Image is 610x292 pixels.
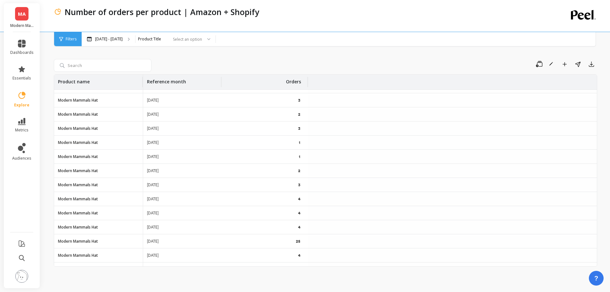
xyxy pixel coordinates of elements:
p: 25 [296,239,302,244]
p: Modern Mammals Hat [58,168,98,173]
p: Modern Mammals Hat [58,196,98,202]
p: Modern Mammals Hat [58,182,98,188]
button: ? [589,271,604,286]
p: [DATE] [147,182,159,188]
p: 1 [299,154,302,159]
input: Search [54,59,151,72]
p: Modern Mammals Hat [58,112,98,117]
p: 3 [298,182,302,188]
p: 1 [299,140,302,145]
p: [DATE] [147,126,159,131]
p: 2 [298,112,302,117]
p: [DATE] [147,98,159,103]
p: Orders [286,75,301,85]
p: Modern Mammals Hat [58,211,98,216]
span: explore [14,103,29,108]
span: Filters [66,37,77,42]
p: [DATE] - [DATE] [95,37,123,42]
p: [DATE] [147,168,159,173]
p: [DATE] [147,239,159,244]
p: [DATE] [147,225,159,230]
span: dashboards [10,50,34,55]
p: 3 [298,98,302,103]
p: 4 [298,253,302,258]
p: Modern Mammals - Amazon [10,23,34,28]
p: [DATE] [147,196,159,202]
p: [DATE] [147,253,159,258]
p: Product name [58,75,90,85]
p: Reference month [147,75,186,85]
p: Modern Mammals Hat [58,239,98,244]
p: [DATE] [147,154,159,159]
span: metrics [15,128,28,133]
span: essentials [12,76,31,81]
p: Number of orders per product | Amazon + Shopify [65,6,259,17]
p: Modern Mammals Hat [58,225,98,230]
p: [DATE] [147,140,159,145]
p: Modern Mammals Hat [58,154,98,159]
p: 4 [298,196,302,202]
p: 2 [298,168,302,173]
p: 4 [298,225,302,230]
span: MA [18,10,26,18]
p: Modern Mammals Hat [58,126,98,131]
p: Modern Mammals Hat [58,98,98,103]
p: 3 [298,126,302,131]
img: profile picture [15,270,28,283]
p: Modern Mammals Hat [58,253,98,258]
span: audiences [12,156,31,161]
p: [DATE] [147,112,159,117]
img: header icon [54,8,61,16]
p: Modern Mammals Hat [58,140,98,145]
span: ? [594,274,598,283]
p: [DATE] [147,211,159,216]
p: 4 [298,211,302,216]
